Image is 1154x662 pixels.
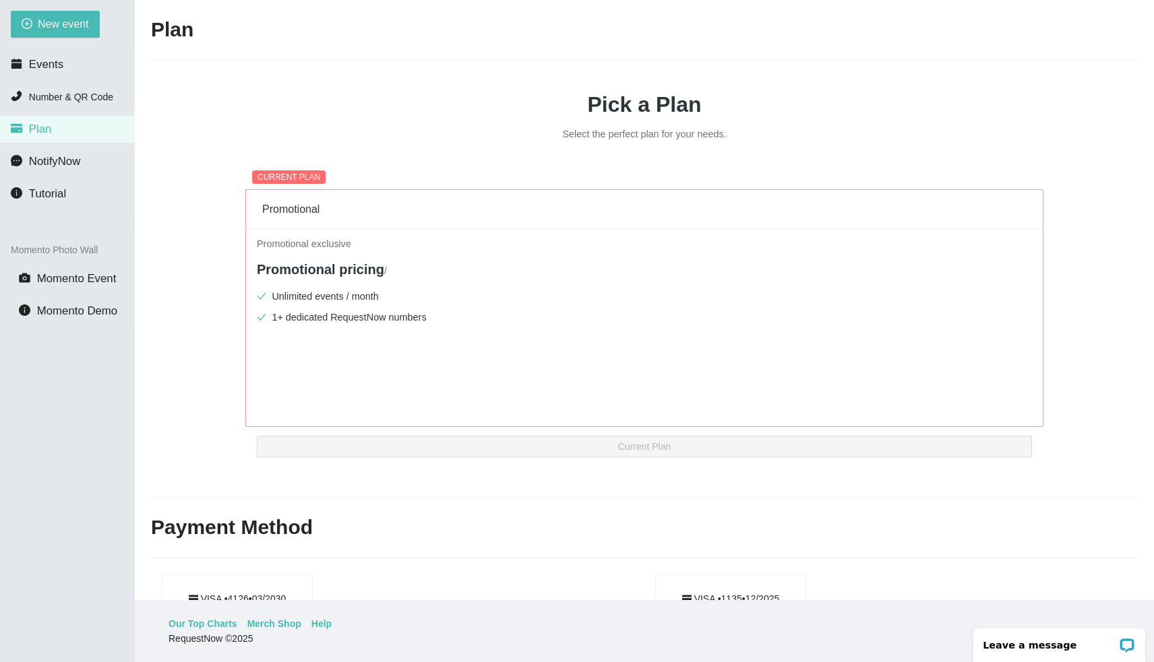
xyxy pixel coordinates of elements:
span: Momento Event [37,272,117,285]
span: Events [29,58,63,71]
a: Our Top Charts [169,616,237,631]
span: Number & QR Code [29,92,113,102]
span: info-circle [19,304,30,316]
div: VISA • 1135 • 12 / 2025 [682,591,780,606]
a: Merch Shop [247,616,301,631]
p: Promotional exclusive [257,236,1032,252]
span: message [11,155,22,166]
span: credit-card [11,123,22,134]
span: New event [38,15,89,32]
span: Plan [29,123,52,135]
span: plus-circle [22,18,32,31]
span: check [257,292,266,301]
span: NotifyNow [29,155,80,168]
span: Tutorial [29,187,66,200]
span: camera [19,272,30,284]
span: credit-card [189,594,198,603]
sup: CURRENT PLAN [252,170,326,184]
span: phone [11,90,22,102]
li: 1+ dedicated RequestNow numbers [257,310,1032,325]
div: VISA • 4126 • 0 3 / 2030 [189,591,286,606]
span: info-circle [11,187,22,199]
span: / [384,265,387,276]
li: Unlimited events / month [257,289,1032,304]
p: Select the perfect plan for your needs. [442,127,847,142]
span: credit-card [682,594,692,603]
iframe: LiveChat chat widget [965,620,1154,662]
span: check [257,312,266,322]
div: Promotional [262,201,1027,218]
span: calendar [11,58,22,69]
div: RequestNow © 2025 [169,631,1117,646]
button: plus-circleNew event [11,11,100,38]
h1: Pick a Plan [151,88,1138,121]
span: Promotional pricing [257,262,384,277]
button: Current Plan [257,436,1032,457]
h2: Payment Method [151,514,1138,541]
a: Help [311,616,332,631]
span: Momento Demo [37,304,117,317]
h2: Plan [151,16,1138,44]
